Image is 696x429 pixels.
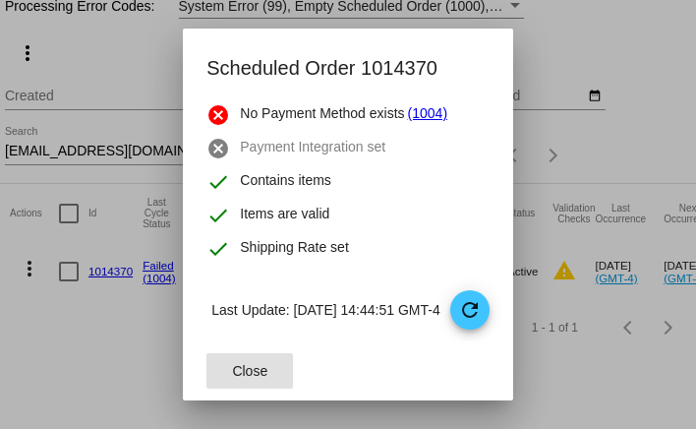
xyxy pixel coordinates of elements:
[206,137,230,160] mat-icon: cancel
[458,298,482,322] mat-icon: refresh
[240,237,349,261] span: Shipping Rate set
[206,204,230,227] mat-icon: check
[206,353,293,389] button: Close dialog
[206,170,230,194] mat-icon: check
[206,103,230,127] mat-icon: cancel
[240,103,404,127] span: No Payment Method exists
[240,137,385,160] span: Payment Integration set
[211,290,489,330] p: Last Update: [DATE] 14:44:51 GMT-4
[232,363,267,379] span: Close
[240,204,329,227] span: Items are valid
[240,170,331,194] span: Contains items
[206,52,489,84] h2: Scheduled Order 1014370
[206,237,230,261] mat-icon: check
[408,103,447,127] a: (1004)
